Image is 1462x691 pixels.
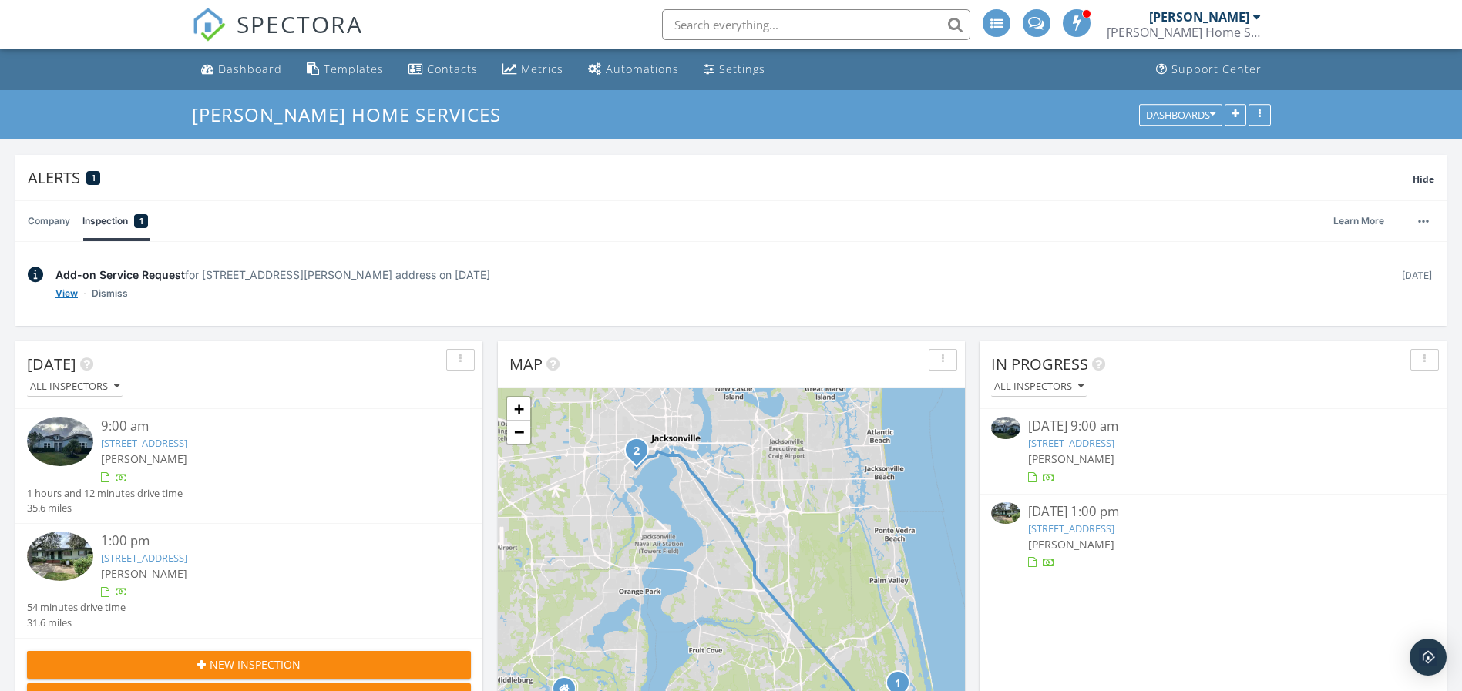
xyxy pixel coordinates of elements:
[28,201,70,241] a: Company
[1139,104,1222,126] button: Dashboards
[55,268,185,281] span: Add-on Service Request
[192,21,363,53] a: SPECTORA
[1028,502,1398,522] div: [DATE] 1:00 pm
[662,9,970,40] input: Search everything...
[30,381,119,392] div: All Inspectors
[1107,25,1261,40] div: Hanna Home Services
[991,502,1435,571] a: [DATE] 1:00 pm [STREET_ADDRESS] [PERSON_NAME]
[101,451,187,466] span: [PERSON_NAME]
[1410,639,1447,676] div: Open Intercom Messenger
[301,55,390,84] a: Templates
[28,267,43,283] img: info-2c025b9f2229fc06645a.svg
[496,55,570,84] a: Metrics
[101,436,187,450] a: [STREET_ADDRESS]
[101,417,434,436] div: 9:00 am
[55,267,1387,283] div: for [STREET_ADDRESS][PERSON_NAME] address on [DATE]
[521,62,563,76] div: Metrics
[991,417,1435,485] a: [DATE] 9:00 am [STREET_ADDRESS] [PERSON_NAME]
[27,377,123,397] button: All Inspectors
[606,62,679,76] div: Automations
[1149,9,1249,25] div: [PERSON_NAME]
[92,173,96,183] span: 1
[402,55,484,84] a: Contacts
[507,397,530,421] a: Zoom in
[195,55,288,84] a: Dashboard
[27,417,93,466] img: 9567937%2Freports%2F50b2fbbb-966b-449f-a863-7bff1b78c4f6%2Fcover_photos%2FnvtbYRBIDakT4qBh7sBW%2F...
[697,55,771,84] a: Settings
[507,421,530,444] a: Zoom out
[719,62,765,76] div: Settings
[27,616,126,630] div: 31.6 miles
[82,201,148,241] a: Inspection
[92,286,128,301] a: Dismiss
[27,486,183,501] div: 1 hours and 12 minutes drive time
[1333,213,1393,229] a: Learn More
[427,62,478,76] div: Contacts
[1171,62,1262,76] div: Support Center
[1146,109,1215,120] div: Dashboards
[1028,522,1114,535] a: [STREET_ADDRESS]
[139,213,143,229] span: 1
[27,651,471,679] button: New Inspection
[324,62,384,76] div: Templates
[27,600,126,615] div: 54 minutes drive time
[55,286,78,301] a: View
[1028,436,1114,450] a: [STREET_ADDRESS]
[27,354,76,374] span: [DATE]
[237,8,363,40] span: SPECTORA
[27,417,471,515] a: 9:00 am [STREET_ADDRESS] [PERSON_NAME] 1 hours and 12 minutes drive time 35.6 miles
[27,532,93,581] img: 9563918%2Fcover_photos%2FhSVKsO1t1uex41WSdSm9%2Fsmall.jpg
[28,167,1413,188] div: Alerts
[991,377,1087,397] button: All Inspectors
[991,417,1020,438] img: 9567937%2Freports%2F50b2fbbb-966b-449f-a863-7bff1b78c4f6%2Fcover_photos%2FnvtbYRBIDakT4qBh7sBW%2F...
[218,62,282,76] div: Dashboard
[991,502,1020,524] img: 9563918%2Fcover_photos%2FhSVKsO1t1uex41WSdSm9%2Fsmall.jpg
[1413,173,1434,186] span: Hide
[101,551,187,565] a: [STREET_ADDRESS]
[895,679,901,689] i: 1
[1400,267,1434,301] div: [DATE]
[27,501,183,515] div: 35.6 miles
[192,8,226,42] img: The Best Home Inspection Software - Spectora
[637,450,646,459] div: 1654 Talbot Ave, Jacksonville, FL 32205
[27,532,471,630] a: 1:00 pm [STREET_ADDRESS] [PERSON_NAME] 54 minutes drive time 31.6 miles
[192,102,514,127] a: [PERSON_NAME] Home Services
[1418,220,1429,223] img: ellipsis-632cfdd7c38ec3a7d453.svg
[582,55,685,84] a: Automations (Advanced)
[1028,451,1114,466] span: [PERSON_NAME]
[634,446,640,457] i: 2
[509,354,543,374] span: Map
[101,532,434,551] div: 1:00 pm
[101,566,187,581] span: [PERSON_NAME]
[1028,417,1398,436] div: [DATE] 9:00 am
[991,354,1088,374] span: In Progress
[210,656,301,673] span: New Inspection
[1028,537,1114,552] span: [PERSON_NAME]
[994,381,1084,392] div: All Inspectors
[1150,55,1268,84] a: Support Center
